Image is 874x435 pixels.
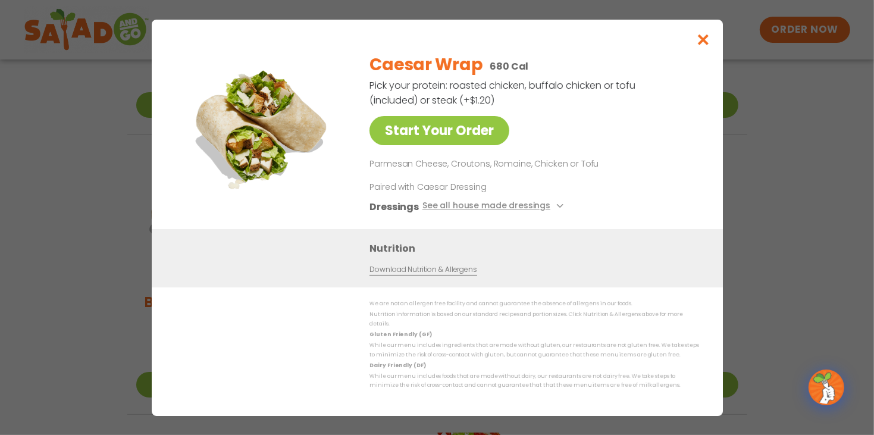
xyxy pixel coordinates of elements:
img: Featured product photo for Caesar Wrap [178,43,345,210]
p: Paired with Caesar Dressing [369,180,590,193]
p: Parmesan Cheese, Croutons, Romaine, Chicken or Tofu [369,157,694,171]
p: While our menu includes foods that are made without dairy, our restaurants are not dairy free. We... [369,372,699,390]
p: We are not an allergen free facility and cannot guarantee the absence of allergens in our foods. [369,299,699,308]
strong: Gluten Friendly (GF) [369,331,431,338]
p: Pick your protein: roasted chicken, buffalo chicken or tofu (included) or steak (+$1.20) [369,78,637,108]
a: Download Nutrition & Allergens [369,264,477,275]
p: Nutrition information is based on our standard recipes and portion sizes. Click Nutrition & Aller... [369,310,699,328]
h3: Dressings [369,199,419,214]
strong: Dairy Friendly (DF) [369,361,425,368]
img: wpChatIcon [810,371,843,404]
button: See all house made dressings [422,199,566,214]
p: While our menu includes ingredients that are made without gluten, our restaurants are not gluten ... [369,341,699,359]
a: Start Your Order [369,116,509,145]
h3: Nutrition [369,240,705,255]
p: 680 Cal [490,59,528,74]
h2: Caesar Wrap [369,52,483,77]
button: Close modal [684,20,722,60]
